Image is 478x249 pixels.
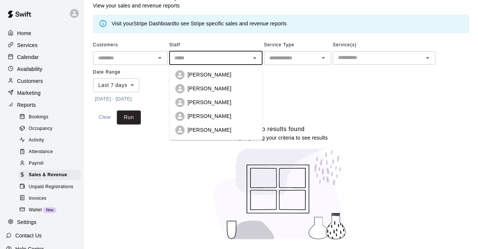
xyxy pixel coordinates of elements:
a: Invoices [18,193,84,204]
div: Invoices [18,193,81,204]
div: Occupancy [18,124,81,134]
p: [PERSON_NAME] [187,112,231,120]
a: WalletNew [18,204,84,216]
span: Staff [169,39,263,51]
a: Calendar [6,52,78,63]
a: Services [6,40,78,51]
p: Calendar [17,53,39,61]
button: Clear [93,111,117,124]
button: Close [249,53,260,63]
a: Availability [6,63,78,75]
div: Sales & Revenue [18,170,81,180]
h6: No results found [257,124,305,134]
div: Attendance [18,147,81,157]
span: Wallet [29,206,42,214]
span: Customers [93,39,168,51]
a: Activity [18,135,84,146]
p: Marketing [17,89,41,97]
p: [PERSON_NAME] [187,71,231,78]
p: Try adjusting your criteria to see results [234,134,328,141]
a: Attendance [18,146,84,158]
div: WalletNew [18,205,81,215]
div: Last 7 days [93,78,139,92]
button: Open [318,53,329,63]
a: Sales & Revenue [18,169,84,181]
a: Marketing [6,87,78,99]
span: Unpaid Registrations [29,183,73,191]
p: Home [17,29,31,37]
div: Bookings [18,112,81,122]
p: [PERSON_NAME] [187,126,231,134]
div: Activity [18,135,81,146]
a: Reports [6,99,78,111]
p: Contact Us [15,232,42,239]
div: Visit your to see Stripe specific sales and revenue reports [112,20,287,28]
span: Occupancy [29,125,53,133]
span: Invoices [29,195,46,202]
p: Services [17,41,38,49]
button: Open [422,53,433,63]
button: Run [117,111,141,124]
p: View your sales and revenue reports [93,2,188,9]
p: Reports [17,101,36,109]
a: Settings [6,217,78,228]
p: [PERSON_NAME] [187,99,231,106]
a: Bookings [18,111,84,123]
p: Settings [17,218,37,226]
p: Availability [17,65,43,73]
p: [PERSON_NAME] [187,85,231,92]
span: Activity [29,137,44,144]
p: Customers [17,77,43,85]
span: Service Type [264,39,331,51]
span: Service(s) [333,39,435,51]
span: New [43,208,56,212]
img: No results found [207,141,356,246]
button: [DATE] - [DATE] [93,93,134,105]
a: Occupancy [18,123,84,134]
a: Payroll [18,158,84,169]
a: Customers [6,75,78,87]
a: Stripe Dashboard [133,21,175,27]
div: Payroll [18,158,81,169]
div: Unpaid Registrations [18,182,81,192]
a: Unpaid Registrations [18,181,84,193]
span: Date Range [93,66,158,78]
span: Sales & Revenue [29,171,67,179]
span: Bookings [29,113,49,121]
span: Attendance [29,148,53,156]
a: Home [6,28,78,39]
button: Open [155,53,165,63]
span: Payroll [29,160,43,167]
